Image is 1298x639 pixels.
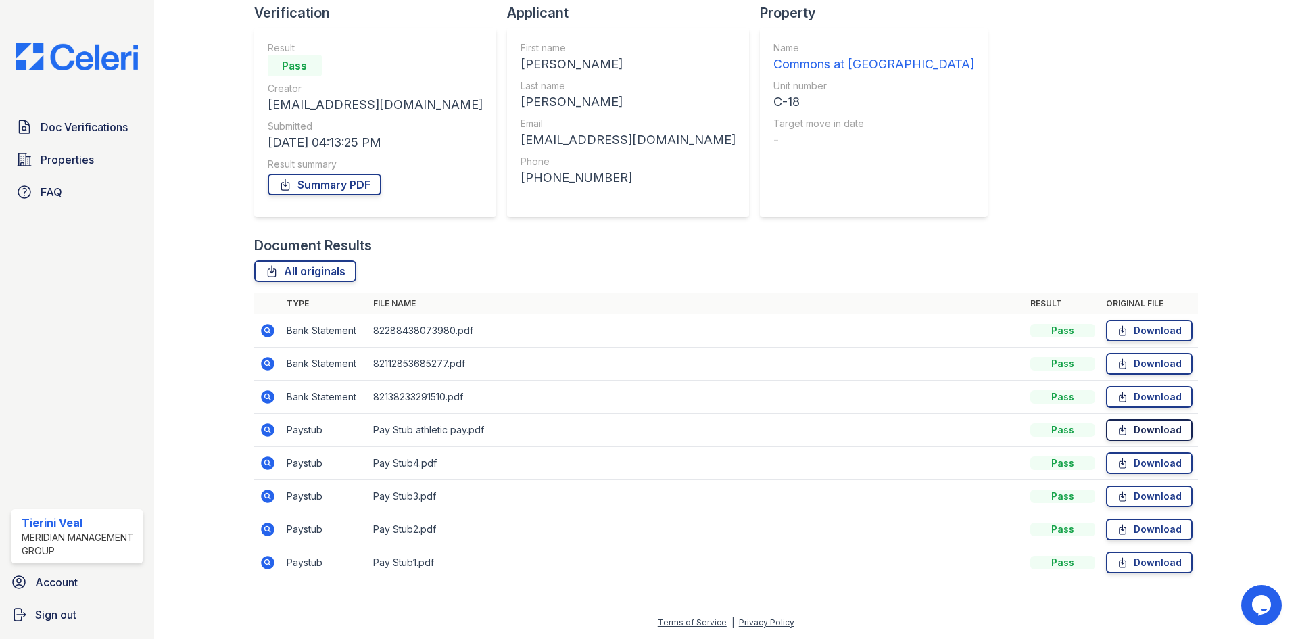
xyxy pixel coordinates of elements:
div: Property [760,3,999,22]
div: Applicant [507,3,760,22]
div: Pass [1030,556,1095,569]
div: Name [773,41,974,55]
a: Download [1106,353,1193,375]
span: Properties [41,151,94,168]
span: Sign out [35,607,76,623]
div: Creator [268,82,483,95]
th: Type [281,293,368,314]
div: Verification [254,3,507,22]
div: Pass [1030,456,1095,470]
th: Original file [1101,293,1198,314]
a: Name Commons at [GEOGRAPHIC_DATA] [773,41,974,74]
a: Privacy Policy [739,617,794,628]
div: Pass [1030,357,1095,371]
div: [EMAIL_ADDRESS][DOMAIN_NAME] [268,95,483,114]
div: Submitted [268,120,483,133]
div: [EMAIL_ADDRESS][DOMAIN_NAME] [521,131,736,149]
div: Pass [1030,390,1095,404]
td: Pay Stub3.pdf [368,480,1025,513]
div: Pass [1030,423,1095,437]
div: | [731,617,734,628]
div: Pass [1030,490,1095,503]
td: Bank Statement [281,381,368,414]
div: [PERSON_NAME] [521,55,736,74]
img: CE_Logo_Blue-a8612792a0a2168367f1c8372b55b34899dd931a85d93a1a3d3e32e68fde9ad4.png [5,43,149,70]
iframe: chat widget [1241,585,1284,625]
div: [PHONE_NUMBER] [521,168,736,187]
a: Download [1106,320,1193,341]
td: 82138233291510.pdf [368,381,1025,414]
a: Properties [11,146,143,173]
div: Target move in date [773,117,974,131]
a: Summary PDF [268,174,381,195]
a: Download [1106,452,1193,474]
td: Paystub [281,480,368,513]
td: Paystub [281,447,368,480]
a: Doc Verifications [11,114,143,141]
div: Phone [521,155,736,168]
td: Paystub [281,546,368,579]
div: - [773,131,974,149]
td: 82112853685277.pdf [368,348,1025,381]
td: Pay Stub1.pdf [368,546,1025,579]
div: C-18 [773,93,974,112]
div: Email [521,117,736,131]
a: Download [1106,419,1193,441]
span: FAQ [41,184,62,200]
div: Pass [1030,523,1095,536]
td: Bank Statement [281,348,368,381]
td: Paystub [281,414,368,447]
div: Unit number [773,79,974,93]
a: FAQ [11,179,143,206]
a: Download [1106,552,1193,573]
div: Document Results [254,236,372,255]
td: 82288438073980.pdf [368,314,1025,348]
a: Sign out [5,601,149,628]
span: Account [35,574,78,590]
a: Account [5,569,149,596]
td: Pay Stub4.pdf [368,447,1025,480]
a: Download [1106,519,1193,540]
a: Download [1106,486,1193,507]
a: All originals [254,260,356,282]
div: First name [521,41,736,55]
div: Tierini Veal [22,515,138,531]
a: Download [1106,386,1193,408]
span: Doc Verifications [41,119,128,135]
div: Result summary [268,158,483,171]
div: Pass [1030,324,1095,337]
div: [DATE] 04:13:25 PM [268,133,483,152]
div: Result [268,41,483,55]
div: Commons at [GEOGRAPHIC_DATA] [773,55,974,74]
td: Paystub [281,513,368,546]
div: Last name [521,79,736,93]
div: Pass [268,55,322,76]
th: File name [368,293,1025,314]
a: Terms of Service [658,617,727,628]
td: Pay Stub2.pdf [368,513,1025,546]
div: [PERSON_NAME] [521,93,736,112]
td: Bank Statement [281,314,368,348]
th: Result [1025,293,1101,314]
div: Meridian Management Group [22,531,138,558]
td: Pay Stub athletic pay.pdf [368,414,1025,447]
